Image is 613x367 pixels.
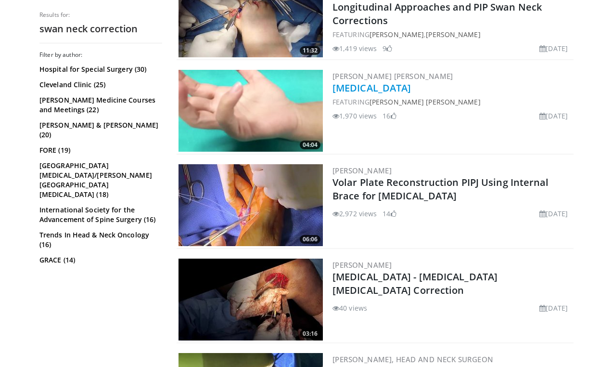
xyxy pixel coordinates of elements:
a: [GEOGRAPHIC_DATA][MEDICAL_DATA]/[PERSON_NAME][GEOGRAPHIC_DATA][MEDICAL_DATA] (18) [39,161,160,199]
a: 06:06 [179,164,323,246]
li: [DATE] [539,303,568,313]
a: GRACE (14) [39,255,160,265]
span: 04:04 [300,141,320,149]
a: [PERSON_NAME] [370,30,424,39]
li: 2,972 views [332,209,377,219]
img: 53f02d9f-1442-40d1-bdae-0fb8437848fe.300x170_q85_crop-smart_upscale.jpg [179,164,323,246]
li: [DATE] [539,43,568,53]
a: [PERSON_NAME] & [PERSON_NAME] (20) [39,120,160,140]
a: Volar Plate Reconstruction PIPJ Using Internal Brace for [MEDICAL_DATA] [332,176,549,202]
li: [DATE] [539,209,568,219]
li: 9 [383,43,392,53]
img: e16343e1-d508-4c17-ad45-fd704c2cff6c.300x170_q85_crop-smart_upscale.jpg [179,70,323,152]
div: FEATURING [332,97,572,107]
li: 1,970 views [332,111,377,121]
a: [PERSON_NAME] Medicine Courses and Meetings (22) [39,95,160,115]
h3: Filter by author: [39,51,162,59]
a: [PERSON_NAME] [426,30,480,39]
li: 16 [383,111,396,121]
li: 14 [383,209,396,219]
a: FORE (19) [39,145,160,155]
a: 03:16 [179,259,323,341]
a: [PERSON_NAME] [332,166,392,175]
h2: swan neck correction [39,23,162,35]
a: Cleveland Clinic (25) [39,80,160,90]
span: 03:16 [300,329,320,338]
a: [PERSON_NAME] [332,260,392,270]
a: [PERSON_NAME], Head and Neck Surgeon [332,354,493,364]
a: [MEDICAL_DATA] [332,81,411,94]
li: [DATE] [539,111,568,121]
a: International Society for the Advancement of Spine Surgery (16) [39,205,160,224]
li: 40 views [332,303,367,313]
div: FEATURING , [332,29,572,39]
span: 06:06 [300,235,320,244]
a: [PERSON_NAME] [PERSON_NAME] [332,71,453,81]
a: 04:04 [179,70,323,152]
p: Results for: [39,11,162,19]
a: Trends In Head & Neck Oncology (16) [39,230,160,249]
span: 11:32 [300,46,320,55]
img: 5139b1c4-8955-459c-b795-b07244c99a96.300x170_q85_crop-smart_upscale.jpg [179,259,323,341]
a: [MEDICAL_DATA] - [MEDICAL_DATA] [MEDICAL_DATA] Correction [332,270,498,297]
li: 1,419 views [332,43,377,53]
a: [PERSON_NAME] [PERSON_NAME] [370,97,481,106]
a: Hospital for Special Surgery (30) [39,65,160,74]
